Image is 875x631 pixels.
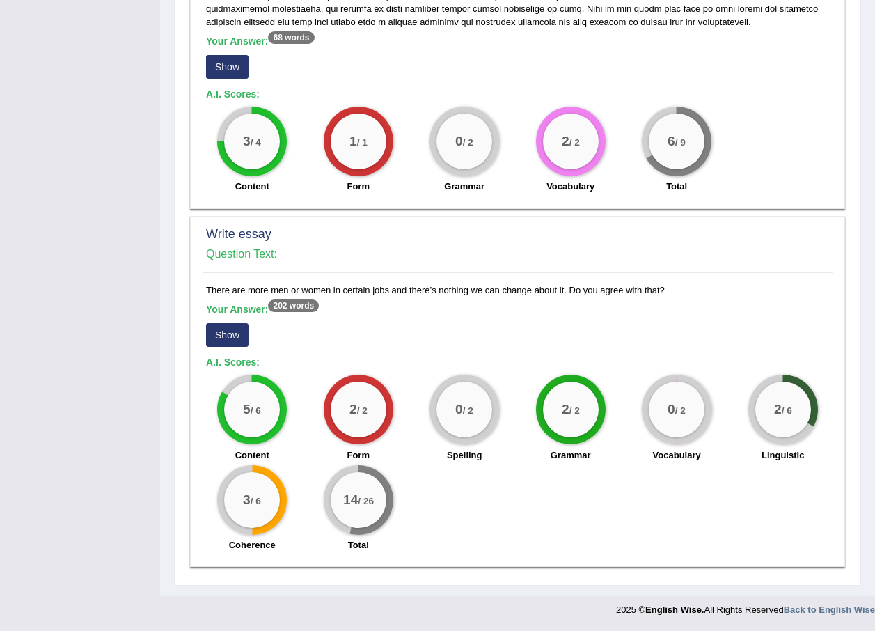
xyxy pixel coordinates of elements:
[784,605,875,615] a: Back to English Wise
[206,88,260,100] b: A.I. Scores:
[562,134,569,149] big: 2
[455,134,463,149] big: 0
[762,449,804,462] label: Linguistic
[206,304,319,315] b: Your Answer:
[235,180,269,193] label: Content
[551,449,591,462] label: Grammar
[774,402,782,417] big: 2
[356,406,367,416] small: / 2
[268,31,314,44] sup: 68 words
[243,492,251,507] big: 3
[348,538,369,552] label: Total
[675,406,686,416] small: / 2
[243,134,251,149] big: 3
[444,180,484,193] label: Grammar
[668,134,675,149] big: 6
[347,180,370,193] label: Form
[349,402,357,417] big: 2
[358,496,374,506] small: / 26
[206,248,829,260] h4: Question Text:
[356,138,367,148] small: / 1
[666,180,687,193] label: Total
[645,605,704,615] strong: English Wise.
[653,449,701,462] label: Vocabulary
[463,406,473,416] small: / 2
[251,406,261,416] small: / 6
[206,323,249,347] button: Show
[251,138,261,148] small: / 4
[781,406,791,416] small: / 6
[347,449,370,462] label: Form
[203,283,833,559] div: There are more men or women in certain jobs and there’s nothing we can change about it. Do you ag...
[668,402,675,417] big: 0
[268,299,319,312] sup: 202 words
[206,357,260,368] b: A.I. Scores:
[447,449,482,462] label: Spelling
[343,492,358,507] big: 14
[229,538,276,552] label: Coherence
[569,138,579,148] small: / 2
[455,402,463,417] big: 0
[206,36,315,47] b: Your Answer:
[675,138,686,148] small: / 9
[235,449,269,462] label: Content
[562,402,569,417] big: 2
[569,406,579,416] small: / 2
[546,180,594,193] label: Vocabulary
[206,228,829,242] h2: Write essay
[206,55,249,79] button: Show
[349,134,357,149] big: 1
[243,402,251,417] big: 5
[463,138,473,148] small: / 2
[251,496,261,506] small: / 6
[616,596,875,616] div: 2025 © All Rights Reserved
